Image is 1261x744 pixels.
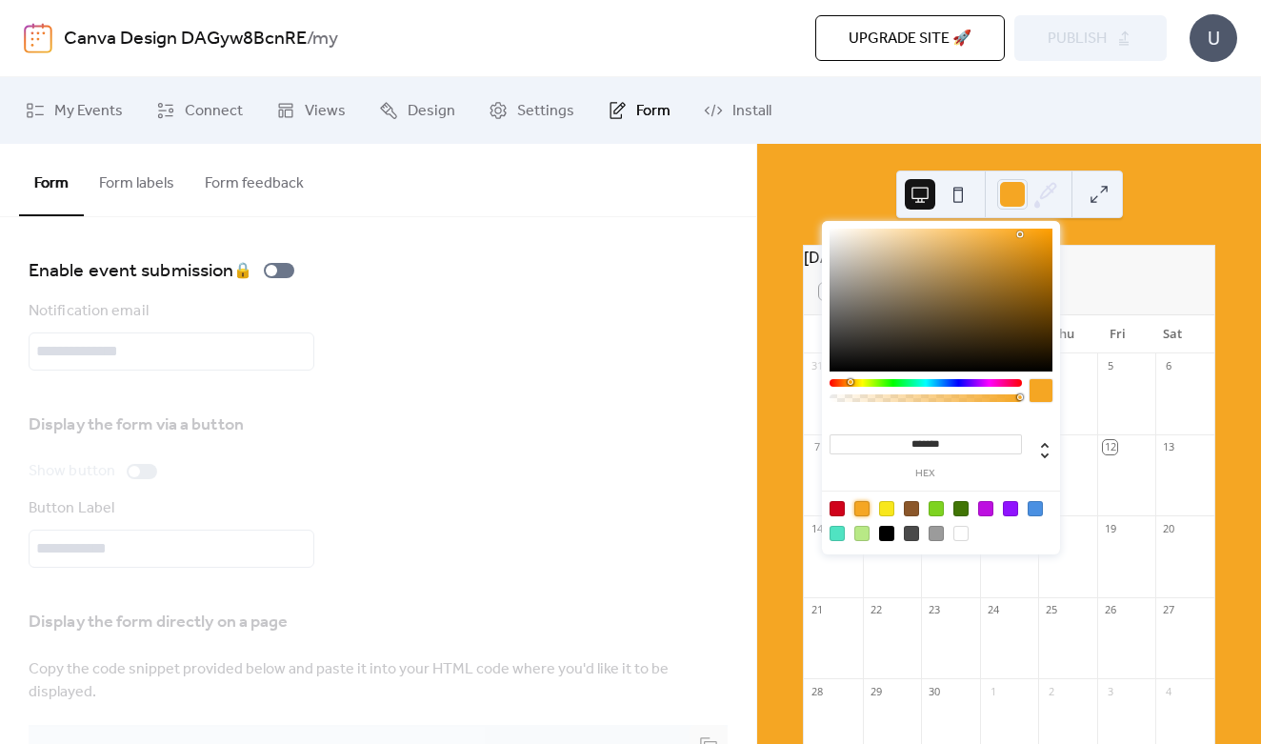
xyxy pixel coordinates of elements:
[1145,315,1199,353] div: Sat
[929,526,944,541] div: #9B9B9B
[810,521,824,535] div: 14
[1028,501,1043,516] div: #4A90E2
[879,501,894,516] div: #F8E71C
[593,85,685,136] a: Form
[953,501,969,516] div: #417505
[1103,684,1117,698] div: 3
[929,501,944,516] div: #7ED321
[869,684,883,698] div: 29
[262,85,360,136] a: Views
[854,501,870,516] div: #F5A623
[986,603,1000,617] div: 24
[810,440,824,454] div: 7
[1103,603,1117,617] div: 26
[1161,440,1175,454] div: 13
[11,85,137,136] a: My Events
[815,15,1005,61] button: Upgrade site 🚀
[879,526,894,541] div: #000000
[1161,359,1175,373] div: 6
[849,28,971,50] span: Upgrade site 🚀
[810,603,824,617] div: 21
[1103,521,1117,535] div: 19
[869,603,883,617] div: 22
[804,246,1214,269] div: [DATE]
[732,100,771,123] span: Install
[953,526,969,541] div: #FFFFFF
[1091,315,1145,353] div: Fri
[1044,684,1058,698] div: 2
[1190,14,1237,62] div: U
[190,144,319,214] button: Form feedback
[819,315,873,353] div: Sun
[1103,440,1117,454] div: 12
[64,21,307,57] a: Canva Design DAGyw8BcnRE
[854,526,870,541] div: #B8E986
[830,526,845,541] div: #50E3C2
[1036,315,1091,353] div: Thu
[1161,684,1175,698] div: 4
[1103,359,1117,373] div: 5
[1003,501,1018,516] div: #9013FE
[690,85,786,136] a: Install
[636,100,671,123] span: Form
[307,21,312,57] b: /
[904,501,919,516] div: #8B572A
[517,100,574,123] span: Settings
[408,100,455,123] span: Design
[84,144,190,214] button: Form labels
[810,684,824,698] div: 28
[19,144,84,216] button: Form
[904,526,919,541] div: #4A4A4A
[978,501,993,516] div: #BD10E0
[1161,603,1175,617] div: 27
[1044,603,1058,617] div: 25
[365,85,470,136] a: Design
[312,21,338,57] b: my
[185,100,243,123] span: Connect
[142,85,257,136] a: Connect
[474,85,589,136] a: Settings
[830,501,845,516] div: #D0021B
[54,100,123,123] span: My Events
[927,684,941,698] div: 30
[986,684,1000,698] div: 1
[810,359,824,373] div: 31
[830,469,1022,479] label: hex
[927,603,941,617] div: 23
[1161,521,1175,535] div: 20
[24,23,52,53] img: logo
[305,100,346,123] span: Views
